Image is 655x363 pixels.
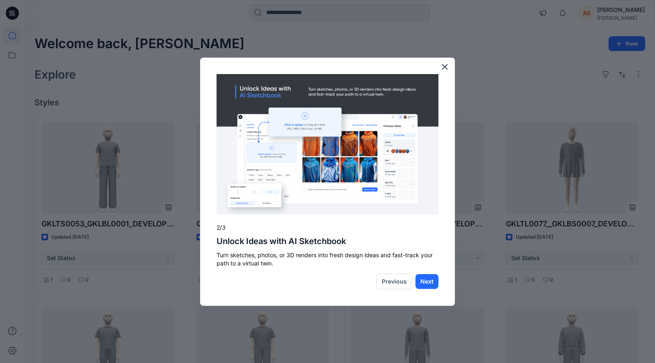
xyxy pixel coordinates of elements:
[376,274,412,289] button: Previous
[415,274,438,289] button: Next
[441,60,449,73] button: Close
[217,251,438,267] p: Turn sketches, photos, or 3D renders into fresh design ideas and fast-track your path to a virtua...
[217,223,438,232] p: 2/3
[217,236,438,246] h2: Unlock Ideas with AI Sketchbook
